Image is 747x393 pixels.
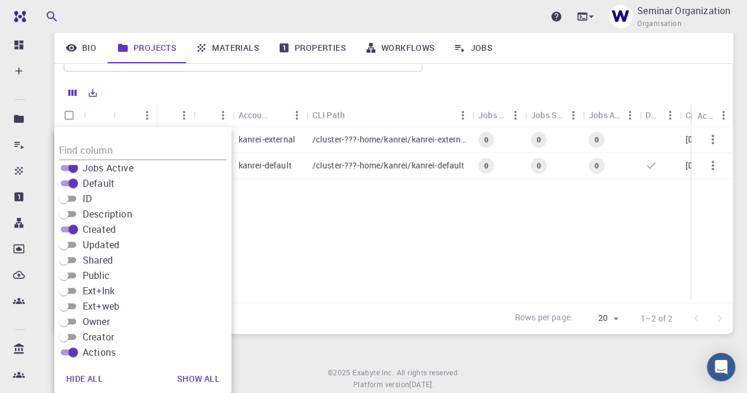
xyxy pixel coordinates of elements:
[637,18,681,30] span: Organisation
[686,134,730,145] p: [DATE] 7:02
[214,106,233,125] button: Menu
[714,106,733,125] button: Menu
[525,103,583,126] div: Jobs Subm.
[396,367,459,379] span: All rights reserved.
[84,104,113,127] div: Icon
[156,103,194,126] div: Status
[590,161,604,171] span: 0
[589,103,621,126] div: Jobs Active
[645,103,661,126] div: Default
[609,5,632,28] img: Seminar Organization
[707,353,735,381] div: Open Intercom Messenger
[531,103,564,126] div: Jobs Subm.
[532,161,546,171] span: 0
[697,104,714,127] div: Actions
[54,33,107,63] a: Bio
[119,106,138,125] button: Sort
[83,345,116,359] span: Actions
[506,106,525,125] button: Menu
[83,222,116,236] span: Created
[24,8,66,19] span: Support
[83,207,132,221] span: Description
[312,134,467,145] p: /cluster-???-home/kanrei/kanrei-external
[175,106,194,125] button: Menu
[83,314,110,329] span: Owner
[83,268,110,282] span: Public
[564,106,583,125] button: Menu
[444,33,502,63] a: Jobs
[83,83,103,102] button: Export
[454,106,472,125] button: Menu
[621,106,640,125] button: Menu
[355,33,445,63] a: Workflows
[57,367,112,391] button: Hide all
[83,284,115,298] span: Ext+lnk
[288,106,306,125] button: Menu
[691,104,733,127] div: Actions
[583,103,640,126] div: Jobs Active
[312,103,345,126] div: CLI Path
[239,160,292,171] p: kanrei-default
[186,33,269,63] a: Materials
[590,135,604,145] span: 0
[328,367,353,379] span: © 2025
[409,379,434,391] a: [DATE].
[637,4,730,18] p: Seminar Organization
[479,161,493,171] span: 0
[578,310,622,327] div: 20
[409,379,434,389] span: [DATE] .
[353,368,394,377] span: Exabyte Inc.
[478,103,506,126] div: Jobs Total
[661,106,680,125] button: Menu
[269,106,288,125] button: Sort
[532,135,546,145] span: 0
[353,379,409,391] span: Platform version
[353,367,394,379] a: Exabyte Inc.
[515,311,573,325] p: Rows per page:
[472,103,525,126] div: Jobs Total
[107,33,186,63] a: Projects
[641,313,673,324] p: 1–2 of 2
[168,367,229,391] button: Show all
[138,106,156,125] button: Menu
[479,135,493,145] span: 0
[269,33,355,63] a: Properties
[233,103,306,126] div: Accounting slug
[162,106,181,125] button: Sort
[83,330,114,344] span: Creator
[194,103,233,126] div: Shared
[63,83,83,102] button: Columns
[306,103,472,126] div: CLI Path
[59,141,227,160] input: Column title
[83,161,133,175] span: Jobs Active
[312,160,465,171] p: /cluster-???-home/kanrei/kanrei-default
[83,253,113,267] span: Shared
[113,104,156,127] div: Name
[686,160,730,171] p: [DATE] 7:02
[200,106,218,125] button: Sort
[83,191,92,206] span: ID
[83,299,119,313] span: Ext+web
[83,238,119,252] span: Updated
[83,176,115,190] span: Default
[9,11,26,22] img: logo
[239,103,269,126] div: Accounting slug
[239,134,295,145] p: kanrei-external
[640,103,680,126] div: Default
